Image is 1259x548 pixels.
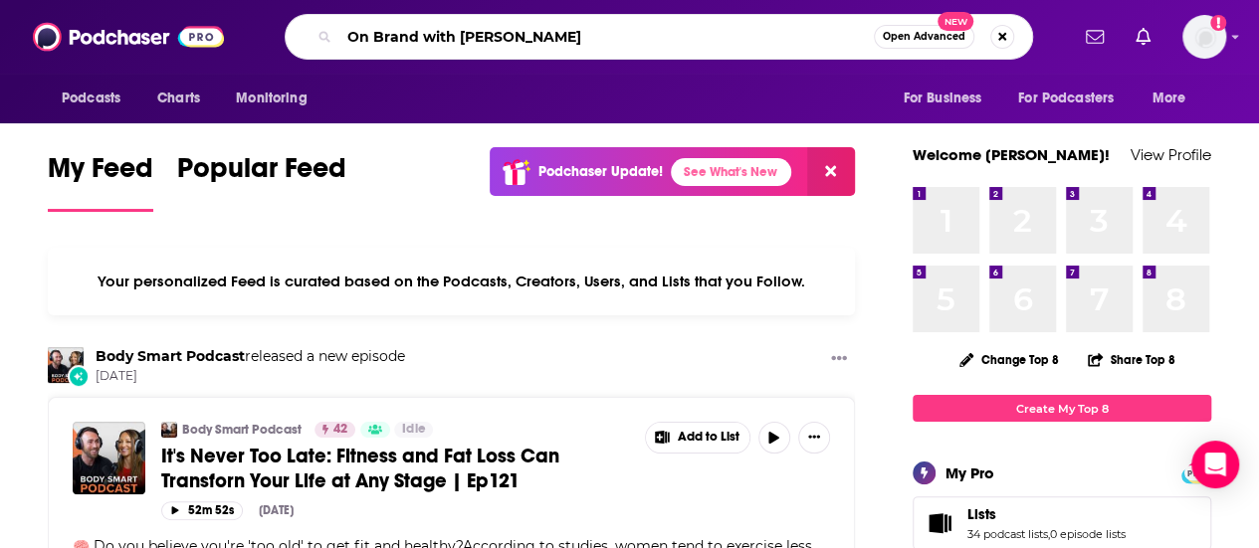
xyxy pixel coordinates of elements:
span: Popular Feed [177,151,346,197]
button: 52m 52s [161,501,243,520]
h3: released a new episode [96,347,405,366]
button: Open AdvancedNew [874,25,974,49]
span: For Podcasters [1018,85,1114,112]
a: Popular Feed [177,151,346,212]
span: Open Advanced [883,32,965,42]
div: New Episode [68,365,90,387]
img: Podchaser - Follow, Share and Rate Podcasts [33,18,224,56]
a: Body Smart Podcast [182,422,302,438]
img: It's Never Too Late: Fitness and Fat Loss Can Transforn Your Life at Any Stage | Ep121 [73,422,145,494]
button: Show profile menu [1182,15,1226,59]
svg: Add a profile image [1210,15,1226,31]
a: Show notifications dropdown [1078,20,1112,54]
span: New [938,12,973,31]
img: User Profile [1182,15,1226,59]
span: PRO [1184,465,1208,480]
a: 42 [315,422,355,438]
span: Add to List [678,430,739,445]
button: open menu [1139,80,1211,117]
div: Search podcasts, credits, & more... [285,14,1033,60]
div: My Pro [945,463,994,482]
a: PRO [1184,464,1208,479]
a: Lists [920,509,959,537]
a: Lists [967,505,1126,523]
a: Idle [394,422,433,438]
span: 42 [333,420,347,440]
a: 0 episode lists [1050,527,1126,541]
span: Monitoring [236,85,307,112]
div: Open Intercom Messenger [1191,441,1239,488]
a: Body Smart Podcast [96,347,245,365]
span: Charts [157,85,200,112]
a: It's Never Too Late: Fitness and Fat Loss Can Transforn Your Life at Any Stage | Ep121 [161,444,631,493]
div: Your personalized Feed is curated based on the Podcasts, Creators, Users, and Lists that you Follow. [48,248,855,315]
a: Welcome [PERSON_NAME]! [913,145,1110,164]
a: See What's New [671,158,791,186]
span: [DATE] [96,368,405,385]
a: Show notifications dropdown [1128,20,1158,54]
span: Logged in as AtriaBooks [1182,15,1226,59]
a: 34 podcast lists [967,527,1048,541]
a: Create My Top 8 [913,395,1211,422]
a: View Profile [1131,145,1211,164]
a: My Feed [48,151,153,212]
span: More [1153,85,1186,112]
button: Show More Button [646,423,749,453]
a: Charts [144,80,212,117]
button: open menu [1005,80,1143,117]
span: , [1048,527,1050,541]
button: open menu [48,80,146,117]
button: Show More Button [798,422,830,454]
span: It's Never Too Late: Fitness and Fat Loss Can Transforn Your Life at Any Stage | Ep121 [161,444,559,493]
img: Body Smart Podcast [48,347,84,383]
span: Idle [402,420,425,440]
button: Share Top 8 [1087,340,1176,379]
button: Change Top 8 [947,347,1071,372]
p: Podchaser Update! [538,163,663,180]
span: My Feed [48,151,153,197]
span: For Business [903,85,981,112]
input: Search podcasts, credits, & more... [339,21,874,53]
img: Body Smart Podcast [161,422,177,438]
div: [DATE] [259,503,294,517]
button: Show More Button [823,347,855,372]
span: Lists [967,505,996,523]
span: Podcasts [62,85,120,112]
button: open menu [889,80,1006,117]
button: open menu [222,80,332,117]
